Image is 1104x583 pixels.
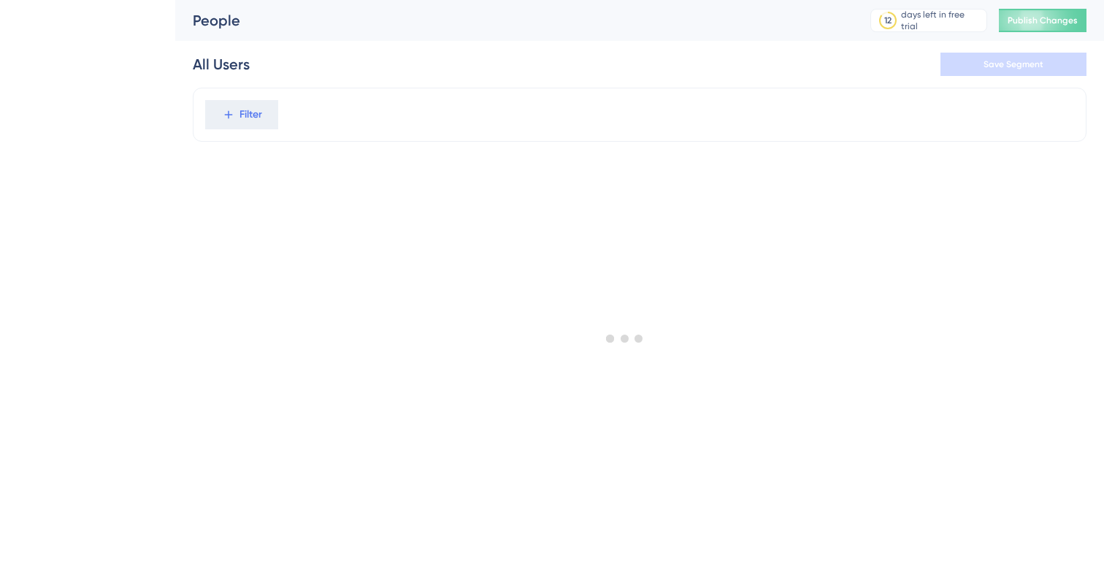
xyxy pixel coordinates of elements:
span: Publish Changes [1008,15,1078,26]
div: People [193,10,834,31]
div: days left in free trial [901,9,982,32]
button: Publish Changes [999,9,1086,32]
div: All Users [193,54,250,75]
span: Save Segment [984,58,1043,70]
button: Save Segment [940,53,1086,76]
div: 12 [884,15,892,26]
